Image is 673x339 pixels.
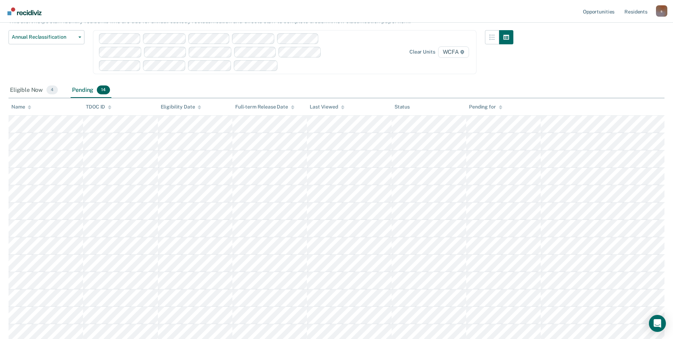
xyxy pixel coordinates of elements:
[649,315,666,332] div: Open Intercom Messenger
[656,5,667,17] div: s
[161,104,202,110] div: Eligibility Date
[235,104,294,110] div: Full-term Release Date
[9,30,84,44] button: Annual Reclassification
[469,104,502,110] div: Pending for
[409,49,435,55] div: Clear units
[11,104,31,110] div: Name
[71,83,111,98] div: Pending14
[97,85,110,95] span: 14
[438,46,469,58] span: WCFA
[86,104,111,110] div: TDOC ID
[395,104,410,110] div: Status
[656,5,667,17] button: Profile dropdown button
[7,7,42,15] img: Recidiviz
[9,83,59,98] div: Eligible Now4
[46,85,58,95] span: 4
[9,18,411,24] p: This alert helps staff identify residents who are due for annual custody reclassification and dir...
[310,104,344,110] div: Last Viewed
[12,34,76,40] span: Annual Reclassification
